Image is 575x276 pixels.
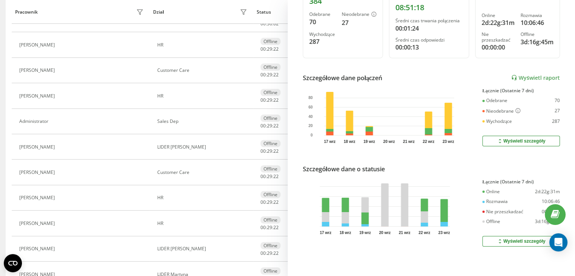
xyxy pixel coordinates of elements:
[482,98,507,103] div: Odebrane
[535,219,560,224] div: 3d:16g:45m
[260,149,279,154] div: : :
[260,21,279,26] div: : :
[260,98,279,103] div: : :
[157,144,249,150] div: LIDER [PERSON_NAME]
[273,71,279,78] span: 22
[482,189,500,194] div: Online
[303,164,385,174] div: Szczegółowe dane o statusie
[19,42,57,48] div: [PERSON_NAME]
[395,43,463,52] div: 00:00:13
[157,119,249,124] div: Sales Dep
[542,199,560,204] div: 10:06:46
[19,170,57,175] div: [PERSON_NAME]
[157,68,249,73] div: Customer Care
[260,115,281,122] div: Offline
[309,32,336,37] div: Wychodzące
[260,173,266,180] span: 00
[15,9,38,15] div: Pracownik
[157,42,249,48] div: HR
[267,148,272,154] span: 29
[482,119,512,124] div: Wychodzące
[395,24,463,33] div: 00:01:24
[482,32,515,43] div: Nie przeszkadzać
[395,3,463,12] div: 08:51:18
[482,199,508,204] div: Rozmawia
[260,216,281,223] div: Offline
[267,71,272,78] span: 29
[19,246,57,251] div: [PERSON_NAME]
[260,242,281,249] div: Offline
[260,46,266,52] span: 00
[339,231,351,235] text: 18 wrz
[260,97,266,103] span: 00
[260,191,281,198] div: Offline
[438,231,450,235] text: 23 wrz
[260,122,266,129] span: 00
[260,250,266,256] span: 00
[260,38,281,45] div: Offline
[552,119,560,124] div: 287
[383,140,395,144] text: 20 wrz
[19,119,50,124] div: Administrator
[344,140,355,144] text: 18 wrz
[359,231,371,235] text: 19 wrz
[157,93,249,99] div: HR
[260,71,266,78] span: 00
[260,47,279,52] div: : :
[273,199,279,205] span: 22
[482,13,515,18] div: Online
[260,123,279,129] div: : :
[19,221,57,226] div: [PERSON_NAME]
[267,199,272,205] span: 29
[482,108,521,114] div: Nieodebrane
[399,231,411,235] text: 21 wrz
[418,231,430,235] text: 22 wrz
[267,122,272,129] span: 29
[319,231,331,235] text: 17 wrz
[342,12,377,18] div: Nieodebrane
[260,72,279,78] div: : :
[309,37,336,46] div: 287
[267,224,272,231] span: 29
[19,195,57,200] div: [PERSON_NAME]
[324,140,336,144] text: 17 wrz
[260,89,281,96] div: Offline
[549,233,567,251] div: Open Intercom Messenger
[521,18,553,27] div: 10:06:46
[273,97,279,103] span: 22
[273,46,279,52] span: 22
[267,250,272,256] span: 29
[442,140,454,144] text: 23 wrz
[157,221,249,226] div: HR
[308,96,313,100] text: 80
[482,18,515,27] div: 2d:22g:31m
[4,254,22,272] button: Open CMP widget
[395,37,463,43] div: Średni czas odpowiedzi
[555,108,560,114] div: 27
[511,74,560,81] a: Wyświetl raport
[260,174,279,179] div: : :
[157,195,249,200] div: HR
[482,236,560,247] button: Wyświetl szczegóły
[257,9,271,15] div: Status
[423,140,434,144] text: 22 wrz
[19,68,57,73] div: [PERSON_NAME]
[482,219,500,224] div: Offline
[521,32,553,37] div: Offline
[260,165,281,172] div: Offline
[260,225,279,230] div: : :
[482,88,560,93] div: Łącznie (Ostatnie 7 dni)
[260,224,266,231] span: 00
[260,199,266,205] span: 00
[482,209,523,214] div: Nie przeszkadzać
[273,148,279,154] span: 22
[395,18,463,23] div: Średni czas trwania połączenia
[308,115,313,119] text: 40
[260,251,279,256] div: : :
[308,124,313,128] text: 20
[497,238,545,244] div: Wyświetl szczegóły
[308,105,313,109] text: 60
[309,12,336,17] div: Odebrane
[497,138,545,144] div: Wyświetl szczegóły
[260,140,281,147] div: Offline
